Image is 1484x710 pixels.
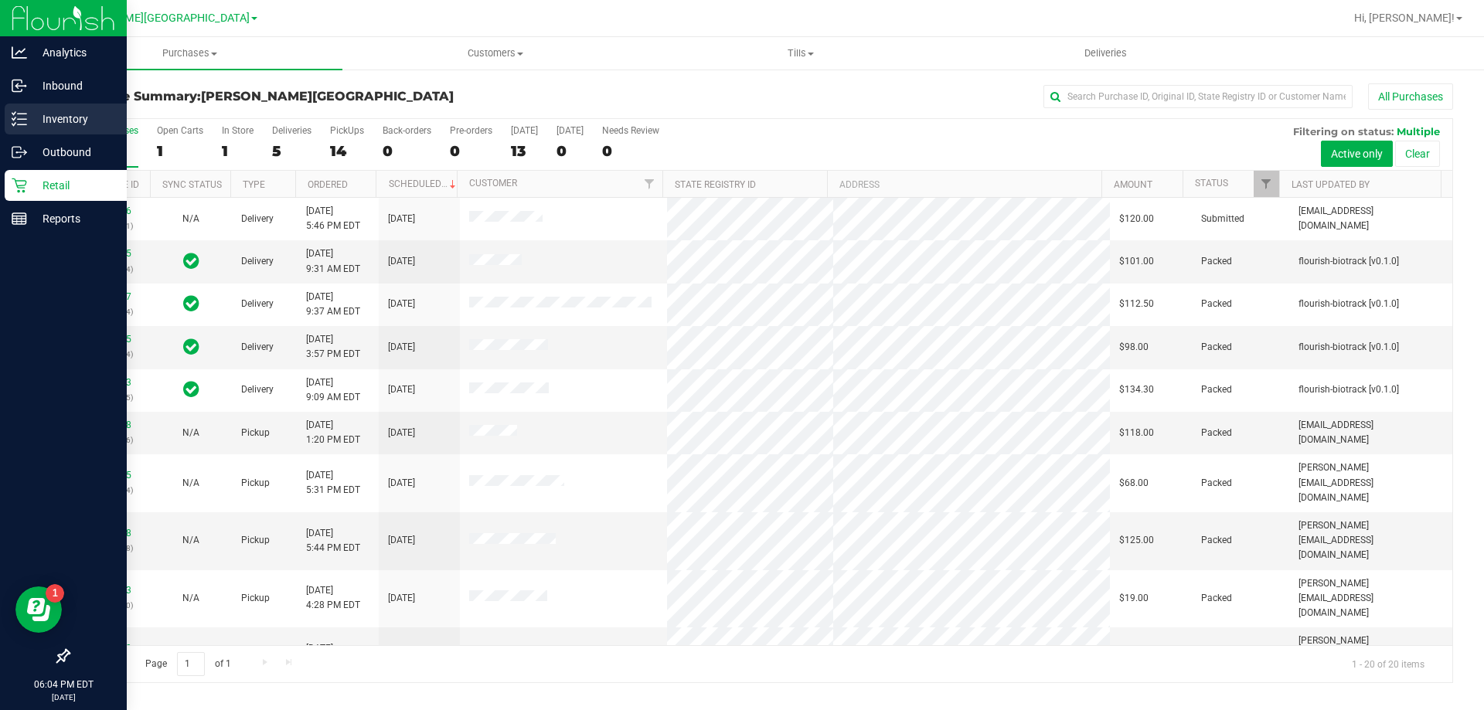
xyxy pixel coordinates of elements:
[450,125,492,136] div: Pre-orders
[1292,179,1370,190] a: Last Updated By
[182,591,199,606] button: N/A
[88,206,131,216] a: 11858576
[450,142,492,160] div: 0
[1298,382,1399,397] span: flourish-biotrack [v0.1.0]
[183,293,199,314] span: In Sync
[241,382,274,397] span: Delivery
[1298,297,1399,311] span: flourish-biotrack [v0.1.0]
[1064,46,1148,60] span: Deliveries
[306,246,360,276] span: [DATE] 9:31 AM EDT
[388,212,415,226] span: [DATE]
[241,340,274,355] span: Delivery
[388,591,415,606] span: [DATE]
[243,179,265,190] a: Type
[183,336,199,358] span: In Sync
[1201,476,1232,491] span: Packed
[306,468,360,498] span: [DATE] 5:31 PM EDT
[241,533,270,548] span: Pickup
[182,533,199,548] button: N/A
[241,476,270,491] span: Pickup
[388,297,415,311] span: [DATE]
[272,142,311,160] div: 5
[511,125,538,136] div: [DATE]
[182,213,199,224] span: Not Applicable
[1298,254,1399,269] span: flourish-biotrack [v0.1.0]
[388,533,415,548] span: [DATE]
[306,204,360,233] span: [DATE] 5:46 PM EDT
[37,46,342,60] span: Purchases
[182,427,199,438] span: Not Applicable
[1201,591,1232,606] span: Packed
[306,332,360,362] span: [DATE] 3:57 PM EDT
[182,477,199,488] span: Not Applicable
[1119,254,1154,269] span: $101.00
[27,76,120,95] p: Inbound
[241,212,274,226] span: Delivery
[306,641,360,671] span: [DATE] 4:26 PM EDT
[469,178,517,189] a: Customer
[1201,254,1232,269] span: Packed
[7,678,120,691] p: 06:04 PM EDT
[1119,212,1154,226] span: $120.00
[1119,591,1149,606] span: $19.00
[15,586,62,633] iframe: Resource center
[637,171,662,197] a: Filter
[602,125,659,136] div: Needs Review
[556,125,584,136] div: [DATE]
[383,142,431,160] div: 0
[827,171,1101,198] th: Address
[88,248,131,259] a: 11841645
[648,37,953,70] a: Tills
[1119,340,1149,355] span: $98.00
[389,178,459,189] a: Scheduled
[88,585,131,596] a: 11857853
[1119,426,1154,440] span: $118.00
[1201,533,1232,548] span: Packed
[388,426,415,440] span: [DATE]
[1119,297,1154,311] span: $112.50
[12,111,27,127] inline-svg: Inventory
[241,254,274,269] span: Delivery
[162,179,222,190] a: Sync Status
[388,382,415,397] span: [DATE]
[201,89,454,104] span: [PERSON_NAME][GEOGRAPHIC_DATA]
[342,37,648,70] a: Customers
[59,12,250,25] span: [PERSON_NAME][GEOGRAPHIC_DATA]
[1298,518,1443,563] span: [PERSON_NAME][EMAIL_ADDRESS][DOMAIN_NAME]
[222,142,254,160] div: 1
[183,250,199,272] span: In Sync
[1201,297,1232,311] span: Packed
[88,334,131,345] a: 11844885
[1201,212,1244,226] span: Submitted
[388,340,415,355] span: [DATE]
[1395,141,1440,167] button: Clear
[157,142,203,160] div: 1
[306,290,360,319] span: [DATE] 9:37 AM EDT
[182,212,199,226] button: N/A
[1119,382,1154,397] span: $134.30
[88,528,131,538] a: 11858328
[1293,125,1394,138] span: Filtering on status:
[157,125,203,136] div: Open Carts
[306,418,360,447] span: [DATE] 1:20 PM EDT
[1298,634,1443,678] span: [PERSON_NAME][EMAIL_ADDRESS][DOMAIN_NAME]
[1201,340,1232,355] span: Packed
[675,179,756,190] a: State Registry ID
[1298,460,1443,505] span: [PERSON_NAME][EMAIL_ADDRESS][DOMAIN_NAME]
[1119,533,1154,548] span: $125.00
[388,254,415,269] span: [DATE]
[1298,576,1443,621] span: [PERSON_NAME][EMAIL_ADDRESS][DOMAIN_NAME]
[330,125,364,136] div: PickUps
[1201,382,1232,397] span: Packed
[953,37,1258,70] a: Deliveries
[88,643,131,654] a: 11857799
[27,209,120,228] p: Reports
[241,297,274,311] span: Delivery
[556,142,584,160] div: 0
[1298,204,1443,233] span: [EMAIL_ADDRESS][DOMAIN_NAME]
[12,178,27,193] inline-svg: Retail
[1354,12,1455,24] span: Hi, [PERSON_NAME]!
[306,375,360,405] span: [DATE] 9:09 AM EDT
[88,377,131,388] a: 11853823
[1119,476,1149,491] span: $68.00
